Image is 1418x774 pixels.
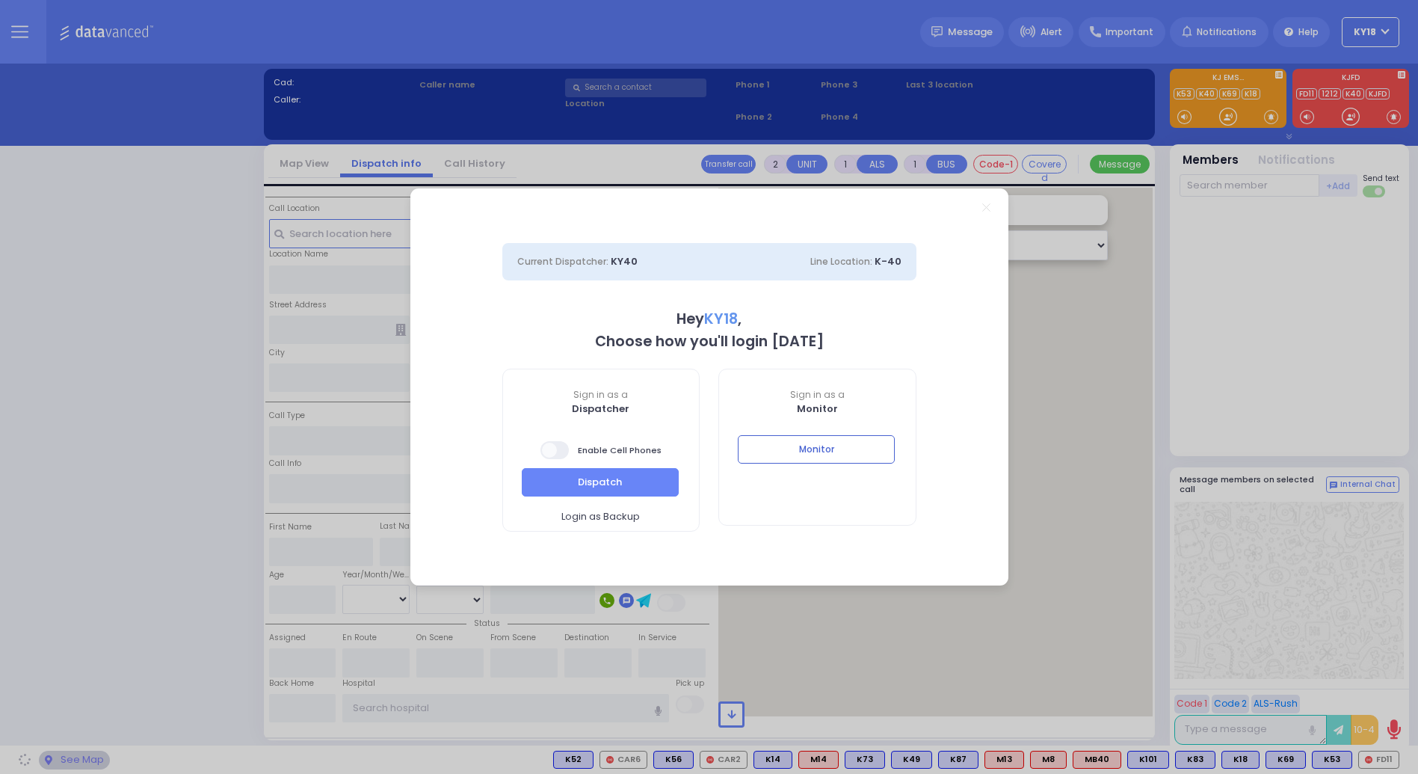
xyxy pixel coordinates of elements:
span: KY40 [611,254,638,268]
button: Monitor [738,435,895,464]
span: Enable Cell Phones [540,440,662,461]
span: Sign in as a [503,388,700,402]
span: Line Location: [810,255,872,268]
b: Monitor [797,402,838,416]
b: Hey , [676,309,742,329]
span: Sign in as a [719,388,916,402]
b: Dispatcher [572,402,629,416]
a: Close [982,203,990,212]
b: Choose how you'll login [DATE] [595,331,824,351]
span: K-40 [875,254,901,268]
button: Dispatch [522,468,679,497]
span: KY18 [704,309,738,329]
span: Login as Backup [561,509,640,524]
span: Current Dispatcher: [517,255,608,268]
